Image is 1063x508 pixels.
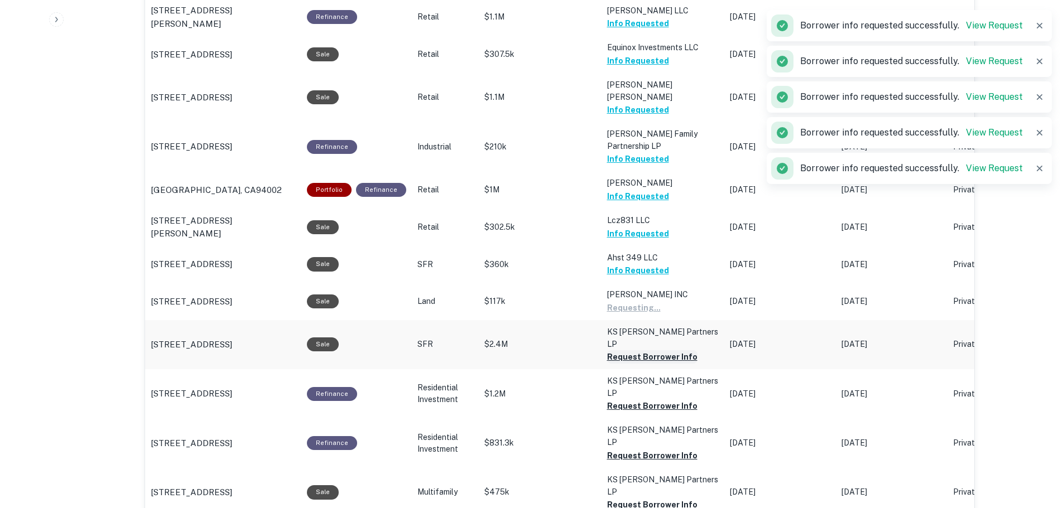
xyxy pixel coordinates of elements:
[730,388,830,400] p: [DATE]
[484,486,596,498] p: $475k
[151,183,282,197] p: [GEOGRAPHIC_DATA], CA94002
[953,338,1042,350] p: Private Money
[151,295,232,308] p: [STREET_ADDRESS]
[953,486,1042,498] p: Private Money
[484,437,596,449] p: $831.3k
[307,183,352,197] div: This is a portfolio loan with 2 properties
[151,4,296,30] a: [STREET_ADDRESS][PERSON_NAME]
[730,91,830,103] p: [DATE]
[966,163,1023,173] a: View Request
[307,294,339,308] div: Sale
[484,338,596,350] p: $2.4M
[417,221,473,233] p: Retail
[307,485,339,499] div: Sale
[607,214,719,226] p: Lcz831 LLC
[307,436,357,450] div: This loan purpose was for refinancing
[607,251,719,264] p: Ahst 349 LLC
[307,140,357,154] div: This loan purpose was for refinancing
[607,326,719,350] p: KS [PERSON_NAME] Partners LP
[607,264,669,277] button: Info Requested
[607,424,719,448] p: KS [PERSON_NAME] Partners LP
[607,449,698,462] button: Request Borrower Info
[607,17,669,30] button: Info Requested
[730,259,830,270] p: [DATE]
[484,91,596,103] p: $1.1M
[841,437,942,449] p: [DATE]
[607,79,719,103] p: [PERSON_NAME] [PERSON_NAME]
[484,388,596,400] p: $1.2M
[151,48,232,61] p: [STREET_ADDRESS]
[607,399,698,413] button: Request Borrower Info
[607,473,719,498] p: KS [PERSON_NAME] Partners LP
[151,295,296,308] a: [STREET_ADDRESS]
[607,288,719,301] p: [PERSON_NAME] INC
[953,296,1042,307] p: Private Money
[417,382,473,405] p: Residential Investment
[484,141,596,153] p: $210k
[151,486,296,499] a: [STREET_ADDRESS]
[307,47,339,61] div: Sale
[800,126,1023,139] p: Borrower info requested successfully.
[966,127,1023,138] a: View Request
[417,184,473,196] p: Retail
[953,388,1042,400] p: Private Money
[484,221,596,233] p: $302.5k
[800,55,1023,68] p: Borrower info requested successfully.
[151,338,296,351] a: [STREET_ADDRESS]
[151,387,296,400] a: [STREET_ADDRESS]
[484,296,596,307] p: $117k
[151,437,232,450] p: [STREET_ADDRESS]
[730,296,830,307] p: [DATE]
[151,486,232,499] p: [STREET_ADDRESS]
[730,141,830,153] p: [DATE]
[607,103,669,117] button: Info Requested
[730,184,830,196] p: [DATE]
[307,220,339,234] div: Sale
[417,338,473,350] p: SFR
[307,10,357,24] div: This loan purpose was for refinancing
[417,141,473,153] p: Industrial
[730,49,830,60] p: [DATE]
[841,486,942,498] p: [DATE]
[307,90,339,104] div: Sale
[307,337,339,351] div: Sale
[484,49,596,60] p: $307.5k
[607,128,719,152] p: [PERSON_NAME] Family Partnership LP
[953,437,1042,449] p: Private Money
[607,190,669,203] button: Info Requested
[1007,419,1063,472] iframe: Chat Widget
[607,177,719,189] p: [PERSON_NAME]
[953,259,1042,270] p: Private Money
[417,486,473,498] p: Multifamily
[841,259,942,270] p: [DATE]
[607,54,669,67] button: Info Requested
[607,4,719,17] p: [PERSON_NAME] LLC
[484,184,596,196] p: $1M
[151,437,296,450] a: [STREET_ADDRESS]
[151,48,296,61] a: [STREET_ADDRESS]
[730,486,830,498] p: [DATE]
[966,20,1023,31] a: View Request
[966,56,1023,66] a: View Request
[417,11,473,23] p: Retail
[151,387,232,400] p: [STREET_ADDRESS]
[841,388,942,400] p: [DATE]
[800,90,1023,104] p: Borrower info requested successfully.
[307,387,357,401] div: This loan purpose was for refinancing
[841,296,942,307] p: [DATE]
[953,184,1042,196] p: Private Money
[730,221,830,233] p: [DATE]
[151,140,232,153] p: [STREET_ADDRESS]
[151,214,296,240] a: [STREET_ADDRESS][PERSON_NAME]
[484,11,596,23] p: $1.1M
[417,91,473,103] p: Retail
[841,184,942,196] p: [DATE]
[607,227,669,240] button: Info Requested
[607,375,719,399] p: KS [PERSON_NAME] Partners LP
[730,11,830,23] p: [DATE]
[800,162,1023,175] p: Borrower info requested successfully.
[484,259,596,270] p: $360k
[151,183,296,197] a: [GEOGRAPHIC_DATA], CA94002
